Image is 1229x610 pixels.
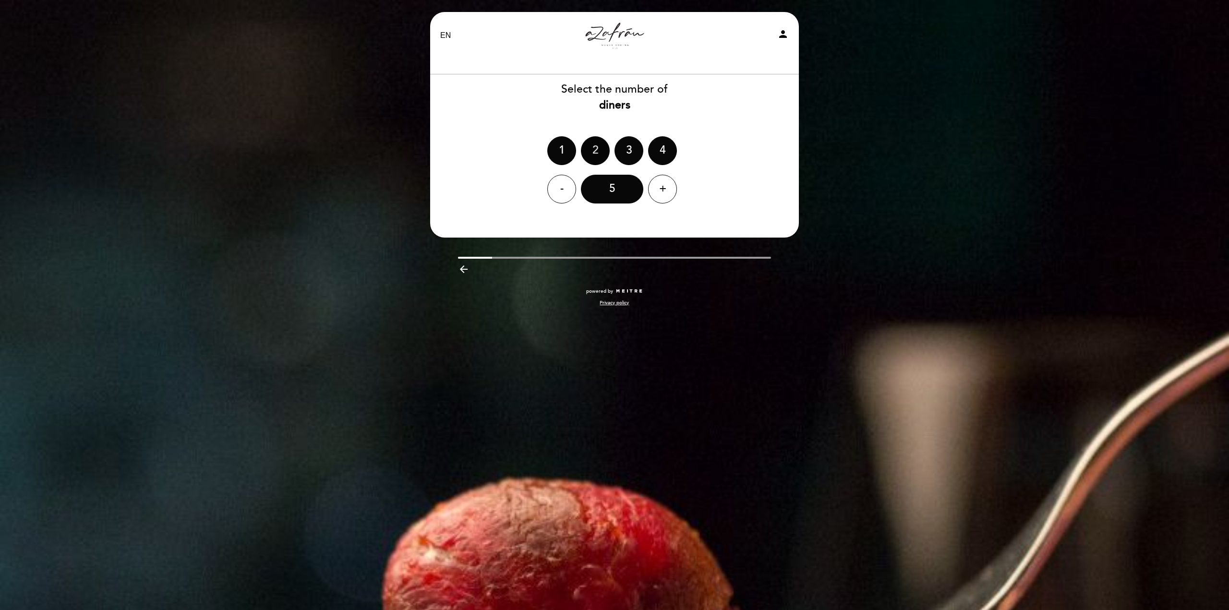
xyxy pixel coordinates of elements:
div: - [547,175,576,203]
div: 5 [581,175,643,203]
div: Select the number of [430,82,799,113]
i: person [777,28,789,40]
a: Privacy policy [600,299,629,306]
b: diners [599,98,630,112]
a: powered by [586,288,643,295]
span: powered by [586,288,613,295]
div: 4 [648,136,677,165]
img: MEITRE [615,289,643,294]
div: 1 [547,136,576,165]
div: 2 [581,136,610,165]
button: person [777,28,789,43]
a: Azafran [554,23,675,49]
div: 3 [614,136,643,165]
div: + [648,175,677,203]
i: arrow_backward [458,263,470,275]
